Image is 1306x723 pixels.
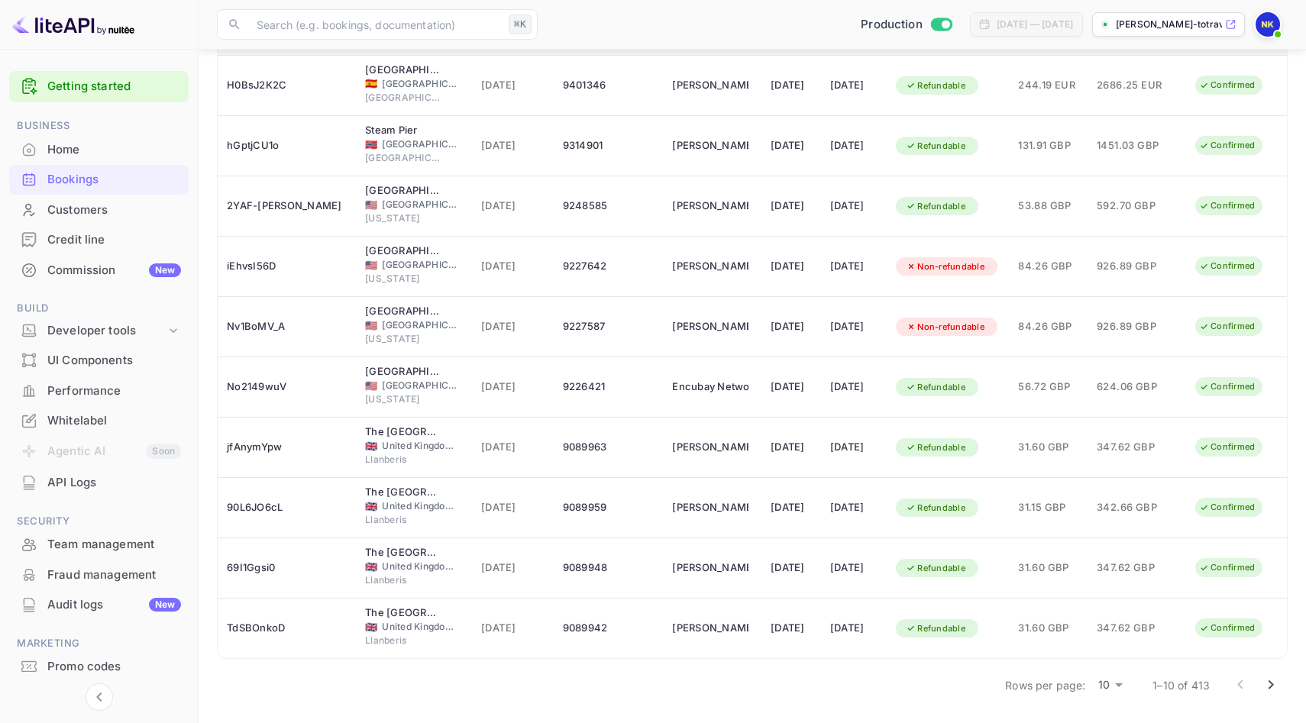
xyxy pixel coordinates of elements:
[365,545,441,560] div: The Royal Victoria Hotel
[1018,77,1078,94] span: 244.19 EUR
[9,590,189,618] a: Audit logsNew
[47,352,181,370] div: UI Components
[47,474,181,492] div: API Logs
[47,171,181,189] div: Bookings
[830,556,878,580] div: [DATE]
[9,468,189,498] div: API Logs
[365,562,377,572] span: United Kingdom of Great Britain and Northern Ireland
[227,616,347,641] div: TdSBOnkoD
[9,376,189,406] div: Performance
[365,272,441,286] span: [US_STATE]
[1189,136,1265,155] div: Confirmed
[1097,258,1173,275] span: 926.89 GBP
[830,315,878,339] div: [DATE]
[672,616,748,641] div: Samuel Collins
[365,244,441,259] div: Arthouse Hotel New York City
[9,530,189,558] a: Team management
[1097,77,1173,94] span: 2686.25 EUR
[830,134,878,158] div: [DATE]
[1256,12,1280,37] img: Nikolas Kampas
[365,622,377,632] span: United Kingdom of Great Britain and Northern Ireland
[382,439,458,453] span: United Kingdom of [GEOGRAPHIC_DATA] and [GEOGRAPHIC_DATA]
[227,194,347,218] div: 2YAF-[PERSON_NAME]
[86,683,113,711] button: Collapse navigation
[771,194,812,218] div: [DATE]
[47,78,181,95] a: Getting started
[12,12,134,37] img: LiteAPI logo
[227,435,347,460] div: jfAnymYpw
[365,605,441,621] div: The Royal Victoria Hotel
[365,63,441,78] div: Hotel Barcelona Universal
[672,556,748,580] div: Samuel Collins
[1097,499,1173,516] span: 342.66 GBP
[771,254,812,279] div: [DATE]
[47,412,181,430] div: Whitelabel
[365,151,441,165] span: [GEOGRAPHIC_DATA]
[365,200,377,210] span: United States of America
[47,202,181,219] div: Customers
[1018,198,1078,215] span: 53.88 GBP
[1097,318,1173,335] span: 926.89 GBP
[227,375,347,399] div: No2149wuV
[1189,377,1265,396] div: Confirmed
[1018,620,1078,637] span: 31.60 GBP
[1189,618,1265,637] div: Confirmed
[227,556,347,580] div: 69I1Ggsi0
[896,619,975,638] div: Refundable
[382,499,458,513] span: United Kingdom of [GEOGRAPHIC_DATA] and [GEOGRAPHIC_DATA]
[1189,317,1265,336] div: Confirmed
[9,135,189,163] a: Home
[365,332,441,346] span: [US_STATE]
[365,79,377,89] span: Spain
[365,485,441,500] div: The Royal Victoria Hotel
[1097,379,1173,395] span: 624.06 GBP
[1189,437,1265,457] div: Confirmed
[365,321,377,331] span: United States of America
[47,262,181,279] div: Commission
[47,382,181,400] div: Performance
[382,137,458,151] span: [GEOGRAPHIC_DATA]
[9,560,189,589] a: Fraud management
[1018,318,1078,335] span: 84.26 GBP
[9,406,189,436] div: Whitelabel
[9,406,189,434] a: Whitelabel
[896,378,975,397] div: Refundable
[365,364,441,379] div: Arthouse Hotel New York City
[47,566,181,584] div: Fraud management
[9,513,189,530] span: Security
[9,225,189,255] div: Credit line
[365,260,377,270] span: United States of America
[9,635,189,652] span: Marketing
[382,620,458,634] span: United Kingdom of [GEOGRAPHIC_DATA] and [GEOGRAPHIC_DATA]
[365,381,377,391] span: United States of America
[896,318,994,337] div: Non-refundable
[9,318,189,344] div: Developer tools
[672,134,748,158] div: Katerina Kampa
[47,536,181,554] div: Team management
[382,560,458,573] span: United Kingdom of [GEOGRAPHIC_DATA] and [GEOGRAPHIC_DATA]
[149,598,181,612] div: New
[997,18,1073,31] div: [DATE] — [DATE]
[1189,257,1265,276] div: Confirmed
[382,379,458,392] span: [GEOGRAPHIC_DATA]
[672,315,748,339] div: Nikolas Kampas
[771,134,812,158] div: [DATE]
[227,495,347,520] div: 90L6JO6cL
[227,134,347,158] div: hGptjCU1o
[830,616,878,641] div: [DATE]
[771,315,812,339] div: [DATE]
[830,194,878,218] div: [DATE]
[9,165,189,193] a: Bookings
[563,254,655,279] div: 9227642
[1189,196,1265,215] div: Confirmed
[830,73,878,98] div: [DATE]
[382,198,458,211] span: [GEOGRAPHIC_DATA]
[1018,560,1078,576] span: 31.60 GBP
[1018,499,1078,516] span: 31.15 GBP
[672,375,748,399] div: Encubay Network
[9,256,189,286] div: CommissionNew
[563,375,655,399] div: 9226421
[1097,560,1173,576] span: 347.62 GBP
[481,318,544,335] span: [DATE]
[481,620,544,637] span: [DATE]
